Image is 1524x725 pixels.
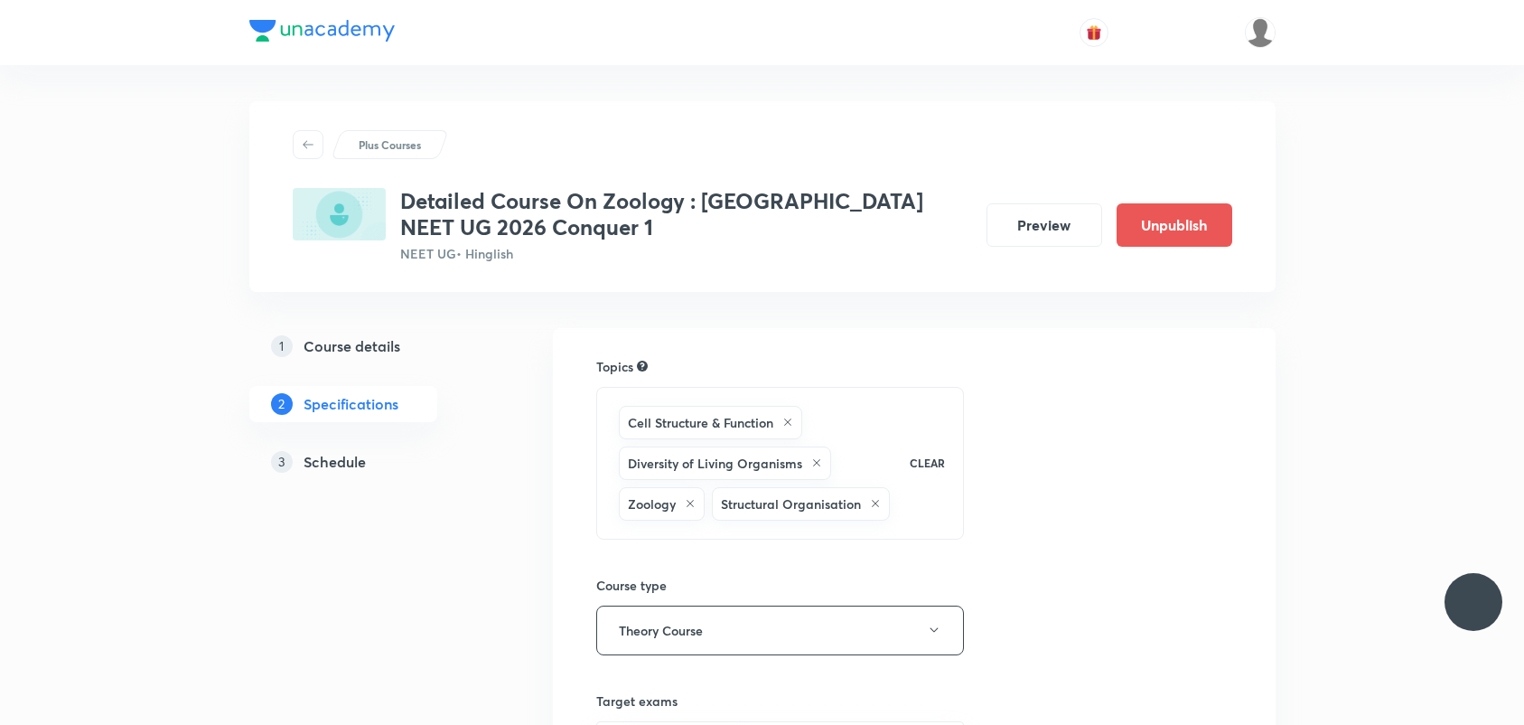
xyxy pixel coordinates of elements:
button: avatar [1080,18,1108,47]
h5: Specifications [304,393,398,415]
img: ttu [1463,591,1484,613]
p: Plus Courses [359,137,421,153]
h6: Topics [596,357,633,376]
p: 3 [271,451,293,473]
button: Preview [986,203,1102,247]
h5: Schedule [304,451,366,473]
h6: Zoology [628,494,676,513]
h6: Cell Structure & Function [628,413,773,432]
h6: Diversity of Living Organisms [628,454,802,473]
p: 1 [271,335,293,357]
h6: Target exams [596,692,965,711]
a: 1Course details [249,328,495,364]
img: Company Logo [249,20,395,42]
a: 3Schedule [249,444,495,480]
div: Search for topics [637,358,648,374]
p: NEET UG • Hinglish [400,244,972,263]
button: Theory Course [596,606,965,655]
h6: Structural Organisation [721,494,861,513]
img: Sudipta Bose [1245,17,1276,48]
h6: Course type [596,576,965,595]
a: Company Logo [249,20,395,46]
h3: Detailed Course On Zoology : [GEOGRAPHIC_DATA] NEET UG 2026 Conquer 1 [400,188,972,240]
button: Unpublish [1117,203,1232,247]
img: 89B4EB6B-867D-4A75-900D-C067B15099CE_plus.png [293,188,386,240]
h5: Course details [304,335,400,357]
p: CLEAR [910,455,945,471]
img: avatar [1086,24,1102,41]
p: 2 [271,393,293,415]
